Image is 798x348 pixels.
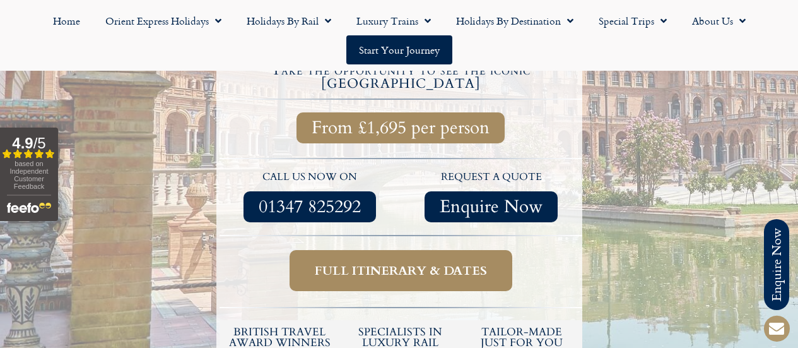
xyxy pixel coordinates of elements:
[467,327,576,348] h5: tailor-made just for you
[312,120,490,136] span: From £1,695 per person
[40,6,93,35] a: Home
[296,112,505,143] a: From £1,695 per person
[344,6,443,35] a: Luxury Trains
[315,263,487,279] span: Full itinerary & dates
[6,6,792,64] nav: Menu
[425,191,558,222] a: Enquire Now
[290,250,512,291] a: Full itinerary & dates
[346,35,452,64] a: Start your Journey
[226,169,395,186] p: call us now on
[221,64,580,90] h4: Take the opportunity to see the iconic [GEOGRAPHIC_DATA]
[244,191,376,222] a: 01347 825292
[407,169,576,186] p: request a quote
[226,327,334,348] h5: British Travel Award winners
[234,6,344,35] a: Holidays by Rail
[679,6,758,35] a: About Us
[440,199,543,215] span: Enquire Now
[443,6,586,35] a: Holidays by Destination
[586,6,679,35] a: Special Trips
[259,199,361,215] span: 01347 825292
[93,6,234,35] a: Orient Express Holidays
